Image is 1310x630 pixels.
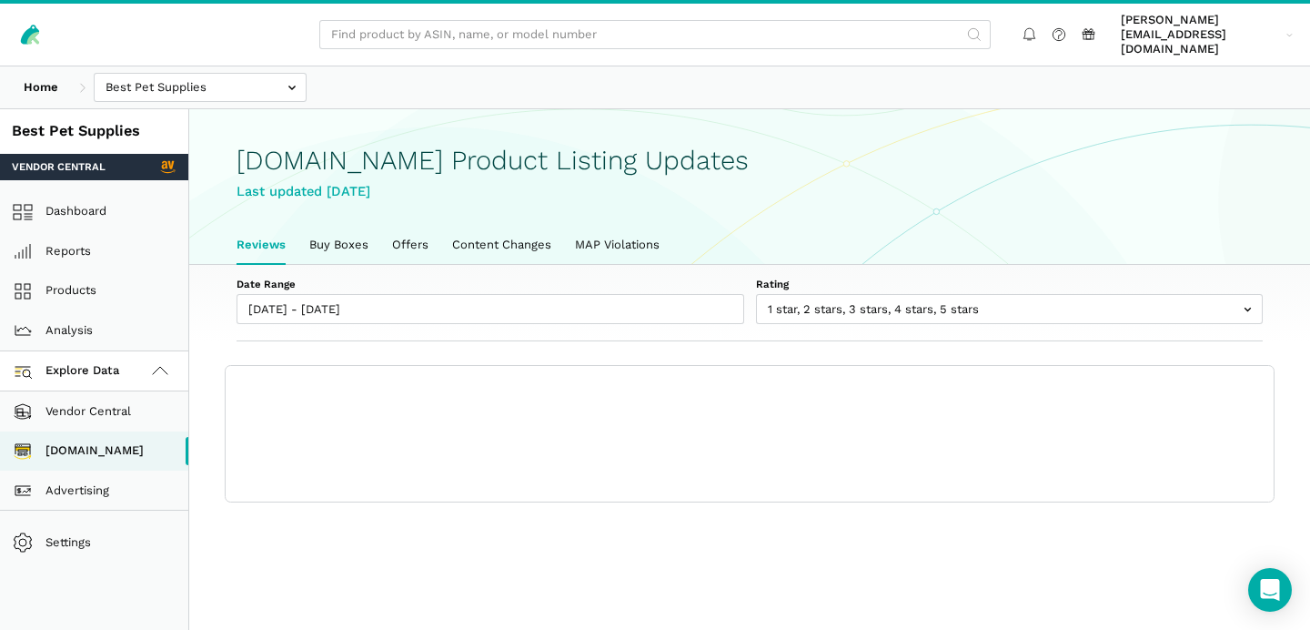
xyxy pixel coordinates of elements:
[380,226,440,264] a: Offers
[12,73,70,103] a: Home
[1115,10,1299,60] a: [PERSON_NAME][EMAIL_ADDRESS][DOMAIN_NAME]
[12,159,106,174] span: Vendor Central
[237,146,1263,176] h1: [DOMAIN_NAME] Product Listing Updates
[225,226,297,264] a: Reviews
[319,20,991,50] input: Find product by ASIN, name, or model number
[1121,13,1280,57] span: [PERSON_NAME][EMAIL_ADDRESS][DOMAIN_NAME]
[18,361,120,382] span: Explore Data
[1248,568,1292,612] div: Open Intercom Messenger
[12,121,176,142] div: Best Pet Supplies
[94,73,307,103] input: Best Pet Supplies
[756,294,1264,324] input: 1 star, 2 stars, 3 stars, 4 stars, 5 stars
[237,181,1263,202] div: Last updated [DATE]
[563,226,671,264] a: MAP Violations
[440,226,563,264] a: Content Changes
[297,226,380,264] a: Buy Boxes
[756,277,1264,291] label: Rating
[237,277,744,291] label: Date Range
